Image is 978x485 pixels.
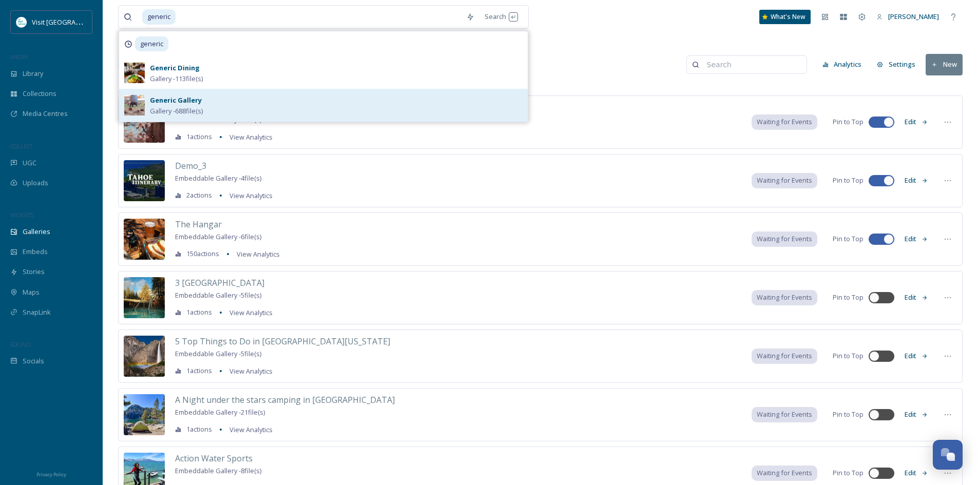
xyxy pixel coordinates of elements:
[150,63,200,72] strong: Generic Dining
[229,366,273,376] span: View Analytics
[23,307,51,317] span: SnapLink
[757,176,812,185] span: Waiting for Events
[23,267,45,277] span: Stories
[229,132,273,142] span: View Analytics
[757,468,812,478] span: Waiting for Events
[888,12,939,21] span: [PERSON_NAME]
[175,394,395,405] span: A Night under the stars camping in [GEOGRAPHIC_DATA]
[186,307,212,317] span: 1 actions
[833,117,864,127] span: Pin to Top
[899,404,933,424] button: Edit
[186,190,212,200] span: 2 actions
[175,160,206,171] span: Demo_3
[16,17,27,27] img: download.jpeg
[899,346,933,366] button: Edit
[175,336,390,347] span: 5 Top Things to Do in [GEOGRAPHIC_DATA][US_STATE]
[23,158,36,168] span: UGC
[833,234,864,244] span: Pin to Top
[175,349,261,358] span: Embeddable Gallery - 5 file(s)
[124,277,165,318] img: e956d102-534b-4997-8867-4aaa876639bf.jpg
[23,287,40,297] span: Maps
[757,234,812,244] span: Waiting for Events
[759,10,811,24] a: What's New
[23,227,50,237] span: Galleries
[224,423,273,436] a: View Analytics
[224,306,273,319] a: View Analytics
[186,366,212,376] span: 1 actions
[224,131,273,143] a: View Analytics
[817,54,872,74] a: Analytics
[36,468,66,480] a: Privacy Policy
[237,249,280,259] span: View Analytics
[186,132,212,142] span: 1 actions
[135,36,168,51] span: generic
[229,308,273,317] span: View Analytics
[232,248,280,260] a: View Analytics
[124,219,165,260] img: 55d03c6c-6857-4b37-97bf-ab586b3bdfd7.jpg
[757,351,812,361] span: Waiting for Events
[32,17,111,27] span: Visit [GEOGRAPHIC_DATA]
[10,142,32,150] span: COLLECT
[871,7,944,27] a: [PERSON_NAME]
[224,365,273,377] a: View Analytics
[757,410,812,419] span: Waiting for Events
[175,232,261,241] span: Embeddable Gallery - 6 file(s)
[124,102,165,143] img: bd90900e-6eea-4165-acf3-bfcea1e17f9c.jpg
[872,54,926,74] a: Settings
[23,356,44,366] span: Socials
[23,109,68,119] span: Media Centres
[872,54,921,74] button: Settings
[899,287,933,307] button: Edit
[926,54,963,75] button: New
[23,69,43,79] span: Library
[10,340,31,348] span: SOCIALS
[175,453,253,464] span: Action Water Sports
[817,54,867,74] button: Analytics
[224,189,273,202] a: View Analytics
[229,191,273,200] span: View Analytics
[702,54,801,75] input: Search
[175,277,264,288] span: 3 [GEOGRAPHIC_DATA]
[175,173,261,183] span: Embeddable Gallery - 4 file(s)
[899,112,933,132] button: Edit
[10,211,34,219] span: WIDGETS
[175,219,222,230] span: The Hangar
[124,95,145,115] img: 5cea4713-98f9-4040-b2c2-5bde9f44628c.jpg
[186,249,219,259] span: 150 actions
[833,410,864,419] span: Pin to Top
[150,95,202,105] strong: Generic Gallery
[933,440,963,470] button: Open Chat
[229,425,273,434] span: View Analytics
[899,229,933,249] button: Edit
[833,468,864,478] span: Pin to Top
[757,293,812,302] span: Waiting for Events
[124,160,165,201] img: 2fd5f616-ada2-44c7-8e57-62af5d9e8e3d.jpg
[175,290,261,300] span: Embeddable Gallery - 5 file(s)
[833,176,864,185] span: Pin to Top
[10,53,28,61] span: MEDIA
[175,466,261,475] span: Embeddable Gallery - 8 file(s)
[833,293,864,302] span: Pin to Top
[142,9,176,24] span: generic
[23,247,48,257] span: Embeds
[23,89,56,99] span: Collections
[36,471,66,478] span: Privacy Policy
[757,117,812,127] span: Waiting for Events
[124,336,165,377] img: ad8a6ef9-eb49-43d6-8da9-91e43784ed07.jpg
[150,74,203,84] span: Gallery - 113 file(s)
[899,170,933,190] button: Edit
[23,178,48,188] span: Uploads
[186,424,212,434] span: 1 actions
[833,351,864,361] span: Pin to Top
[480,7,523,27] div: Search
[175,408,265,417] span: Embeddable Gallery - 21 file(s)
[899,463,933,483] button: Edit
[124,394,165,435] img: 34a547f9-23e6-4d8a-b363-4c68062a001f.jpg
[124,63,145,83] img: adcde065-fec4-4ffc-97a6-f5dabb4105eb.jpg
[150,106,203,116] span: Gallery - 688 file(s)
